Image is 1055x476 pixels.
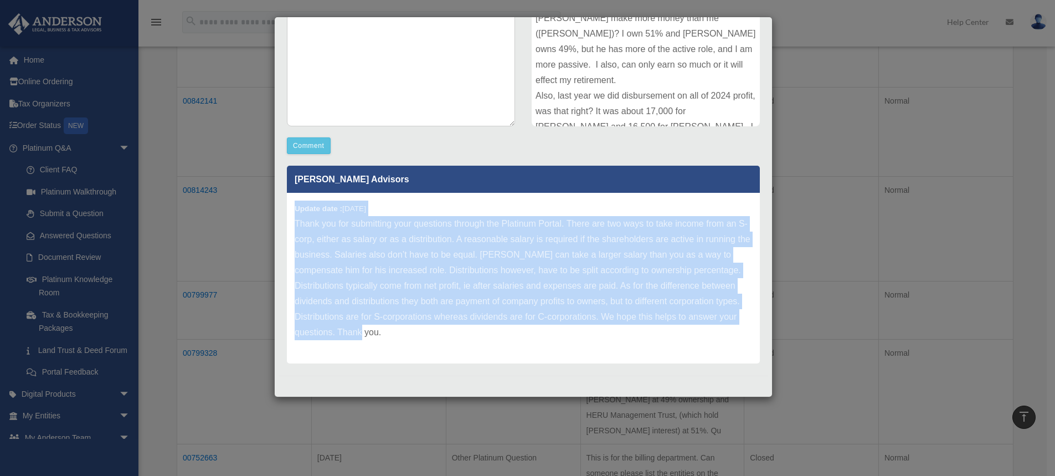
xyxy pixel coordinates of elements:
[295,204,366,213] small: [DATE]
[295,216,752,340] p: Thank you for submitting your questions through the Platinum Portal. There are two ways to take i...
[287,137,331,154] button: Comment
[295,204,342,213] b: Update date :
[287,166,760,193] p: [PERSON_NAME] Advisors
